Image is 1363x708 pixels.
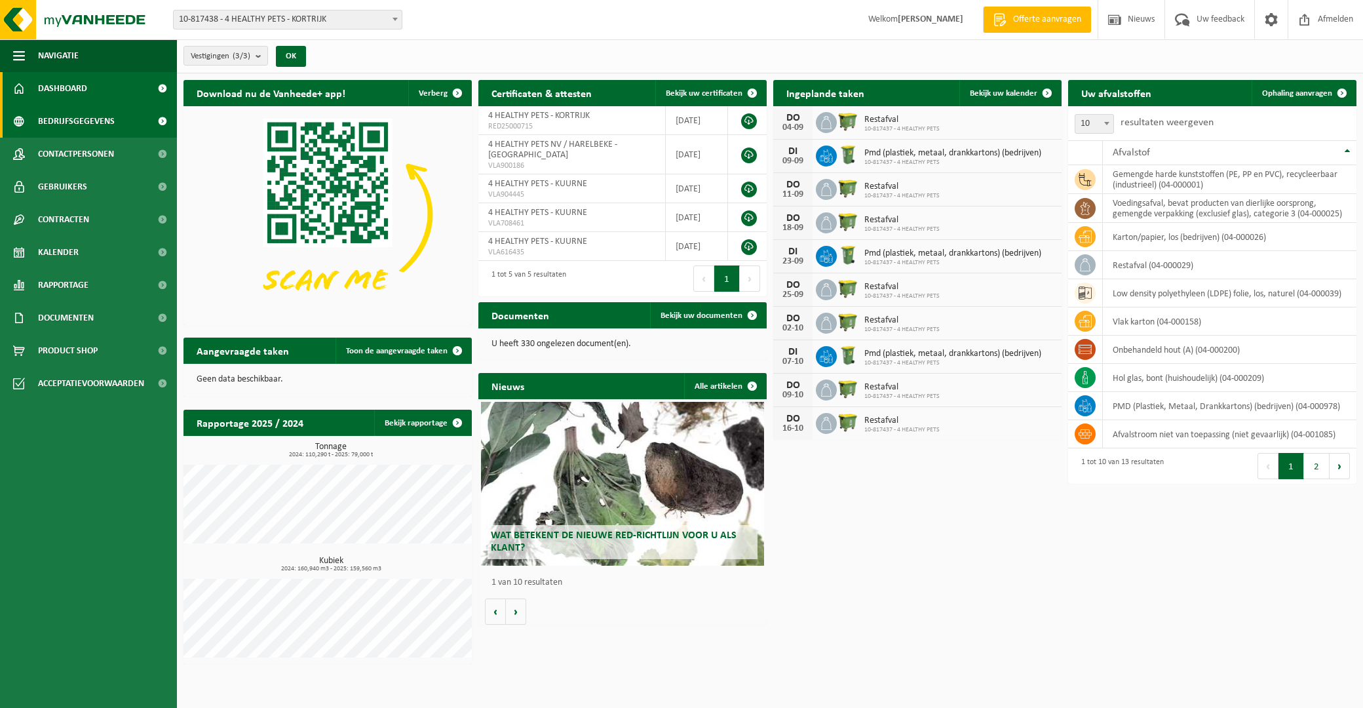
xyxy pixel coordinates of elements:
[864,282,940,292] span: Restafval
[1103,165,1356,194] td: gemengde harde kunststoffen (PE, PP en PVC), recycleerbaar (industrieel) (04-000001)
[780,347,806,357] div: DI
[864,159,1041,167] span: 10-817437 - 4 HEALTHY PETS
[173,10,402,29] span: 10-817438 - 4 HEALTHY PETS - KORTRIJK
[1075,114,1114,134] span: 10
[864,426,940,434] span: 10-817437 - 4 HEALTHY PETS
[970,89,1037,98] span: Bekijk uw kalender
[191,47,250,66] span: Vestigingen
[837,411,859,433] img: WB-1100-HPE-GN-50
[864,248,1041,259] span: Pmd (plastiek, metaal, drankkartons) (bedrijven)
[864,182,940,192] span: Restafval
[864,382,940,393] span: Restafval
[485,599,506,625] button: Vorige
[780,424,806,433] div: 16-10
[666,174,728,203] td: [DATE]
[488,189,655,200] span: VLA904445
[1068,80,1164,106] h2: Uw afvalstoffen
[190,452,472,458] span: 2024: 110,290 t - 2025: 79,000 t
[666,232,728,261] td: [DATE]
[898,14,963,24] strong: [PERSON_NAME]
[1103,223,1356,251] td: karton/papier, los (bedrijven) (04-000026)
[666,135,728,174] td: [DATE]
[488,208,587,218] span: 4 HEALTHY PETS - KUURNE
[197,375,459,384] p: Geen data beschikbaar.
[478,80,605,106] h2: Certificaten & attesten
[780,213,806,224] div: DO
[183,46,268,66] button: Vestigingen(3/3)
[684,373,765,399] a: Alle artikelen
[1103,279,1356,307] td: low density polyethyleen (LDPE) folie, los, naturel (04-000039)
[714,265,740,292] button: 1
[1103,307,1356,336] td: vlak karton (04-000158)
[506,599,526,625] button: Volgende
[38,72,87,105] span: Dashboard
[864,148,1041,159] span: Pmd (plastiek, metaal, drankkartons) (bedrijven)
[959,80,1060,106] a: Bekijk uw kalender
[374,410,470,436] a: Bekijk rapportage
[1257,453,1278,479] button: Previous
[1103,336,1356,364] td: onbehandeld hout (A) (04-000200)
[1075,452,1164,481] div: 1 tot 10 van 13 resultaten
[408,80,470,106] button: Verberg
[183,80,358,106] h2: Download nu de Vanheede+ app!
[485,264,566,293] div: 1 tot 5 van 5 resultaten
[780,414,806,424] div: DO
[38,334,98,367] span: Product Shop
[190,557,472,572] h3: Kubiek
[488,247,655,258] span: VLA616435
[780,280,806,290] div: DO
[276,46,306,67] button: OK
[693,265,714,292] button: Previous
[183,338,302,363] h2: Aangevraagde taken
[1262,89,1332,98] span: Ophaling aanvragen
[837,344,859,366] img: WB-0240-HPE-GN-50
[864,125,940,133] span: 10-817437 - 4 HEALTHY PETS
[478,302,562,328] h2: Documenten
[1330,453,1350,479] button: Next
[183,410,317,435] h2: Rapportage 2025 / 2024
[837,378,859,400] img: WB-1100-HPE-GN-50
[837,144,859,166] img: WB-0240-HPE-GN-50
[190,566,472,572] span: 2024: 160,940 m3 - 2025: 159,560 m3
[183,106,472,323] img: Download de VHEPlus App
[491,578,760,587] p: 1 van 10 resultaten
[650,302,765,328] a: Bekijk uw documenten
[864,416,940,426] span: Restafval
[780,113,806,123] div: DO
[780,157,806,166] div: 09-09
[1121,117,1214,128] label: resultaten weergeven
[864,226,940,233] span: 10-817437 - 4 HEALTHY PETS
[1103,364,1356,392] td: hol glas, bont (huishoudelijk) (04-000209)
[419,89,448,98] span: Verberg
[780,146,806,157] div: DI
[1304,453,1330,479] button: 2
[780,190,806,199] div: 11-09
[780,380,806,391] div: DO
[864,192,940,200] span: 10-817437 - 4 HEALTHY PETS
[481,402,763,566] a: Wat betekent de nieuwe RED-richtlijn voor u als klant?
[1103,420,1356,448] td: afvalstroom niet van toepassing (niet gevaarlijk) (04-001085)
[666,106,728,135] td: [DATE]
[478,373,537,399] h2: Nieuws
[491,530,737,553] span: Wat betekent de nieuwe RED-richtlijn voor u als klant?
[346,347,448,355] span: Toon de aangevraagde taken
[488,161,655,171] span: VLA900186
[1010,13,1085,26] span: Offerte aanvragen
[837,277,859,300] img: WB-1100-HPE-GN-50
[38,203,89,236] span: Contracten
[38,39,79,72] span: Navigatie
[837,311,859,333] img: WB-1100-HPE-GN-50
[780,123,806,132] div: 04-09
[864,393,940,401] span: 10-817437 - 4 HEALTHY PETS
[336,338,470,364] a: Toon de aangevraagde taken
[983,7,1091,33] a: Offerte aanvragen
[190,442,472,458] h3: Tonnage
[1252,80,1355,106] a: Ophaling aanvragen
[780,313,806,324] div: DO
[655,80,765,106] a: Bekijk uw certificaten
[1103,194,1356,223] td: voedingsafval, bevat producten van dierlijke oorsprong, gemengde verpakking (exclusief glas), cat...
[837,244,859,266] img: WB-0240-HPE-GN-50
[1113,147,1150,158] span: Afvalstof
[740,265,760,292] button: Next
[488,140,617,160] span: 4 HEALTHY PETS NV / HARELBEKE - [GEOGRAPHIC_DATA]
